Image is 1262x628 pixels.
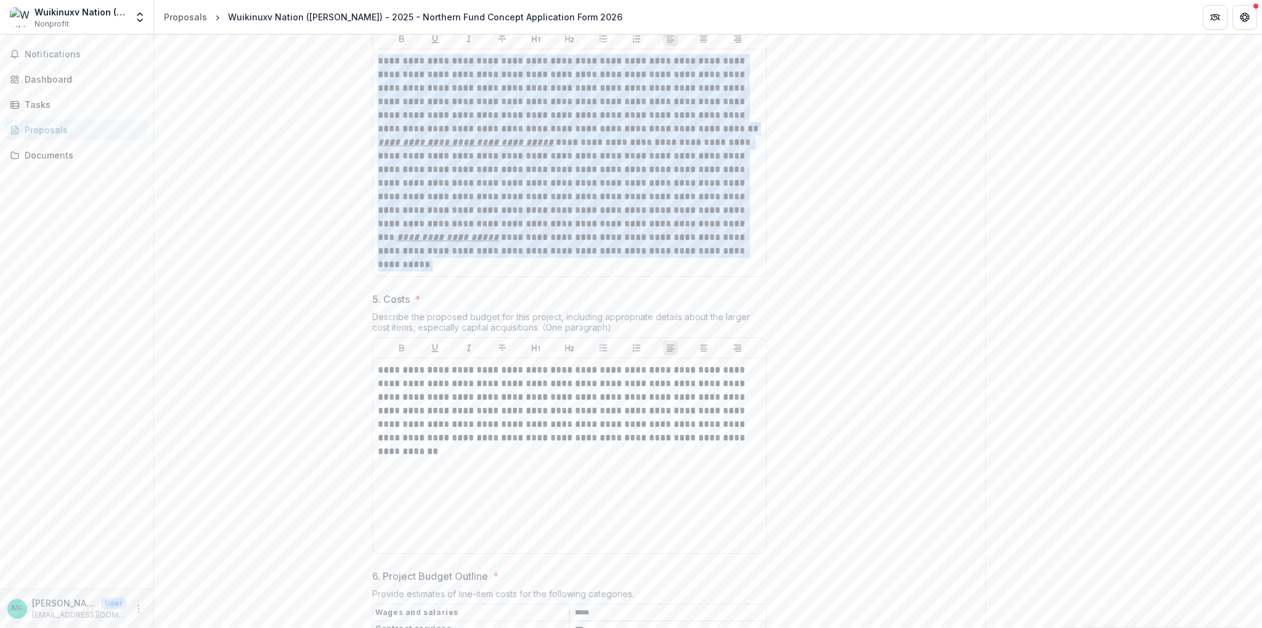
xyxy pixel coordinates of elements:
[131,601,146,616] button: More
[32,609,126,621] p: [EMAIL_ADDRESS][DOMAIN_NAME]
[25,123,139,136] div: Proposals
[462,341,476,355] button: Italicize
[562,341,577,355] button: Heading 2
[495,341,510,355] button: Strike
[32,597,96,609] p: [PERSON_NAME]
[372,312,767,337] div: Describe the proposed budget for this project, including appropriate details about the larger cos...
[5,94,149,115] a: Tasks
[394,31,409,46] button: Bold
[1203,5,1227,30] button: Partners
[629,31,644,46] button: Ordered List
[462,31,476,46] button: Italicize
[25,98,139,111] div: Tasks
[5,120,149,140] a: Proposals
[495,31,510,46] button: Strike
[394,341,409,355] button: Bold
[131,5,149,30] button: Open entity switcher
[562,31,577,46] button: Heading 2
[12,605,23,613] div: Megan Peruzzo
[164,10,207,23] div: Proposals
[1232,5,1257,30] button: Get Help
[5,44,149,64] button: Notifications
[696,31,711,46] button: Align Center
[159,8,627,26] nav: breadcrumb
[373,605,570,621] th: Wages and salaries
[25,149,139,162] div: Documents
[5,145,149,165] a: Documents
[428,341,442,355] button: Underline
[629,341,644,355] button: Ordered List
[159,8,212,26] a: Proposals
[730,341,745,355] button: Align Right
[10,7,30,27] img: Wuikinuxv Nation (Percy Walkus Hatchery)
[372,569,488,584] p: 6. Project Budget Outline
[596,31,611,46] button: Bullet List
[101,598,126,609] p: User
[35,19,69,30] span: Nonprofit
[25,73,139,86] div: Dashboard
[696,341,711,355] button: Align Center
[372,292,410,307] p: 5. Costs
[428,31,442,46] button: Underline
[25,49,144,60] span: Notifications
[5,69,149,89] a: Dashboard
[529,31,543,46] button: Heading 1
[730,31,745,46] button: Align Right
[529,341,543,355] button: Heading 1
[372,589,767,604] div: Provide estimates of line-item costs for the following categories.
[663,31,678,46] button: Align Left
[35,6,126,19] div: Wuikinuxv Nation ([PERSON_NAME])
[596,341,611,355] button: Bullet List
[663,341,678,355] button: Align Left
[228,10,622,23] div: Wuikinuxv Nation ([PERSON_NAME]) - 2025 - Northern Fund Concept Application Form 2026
